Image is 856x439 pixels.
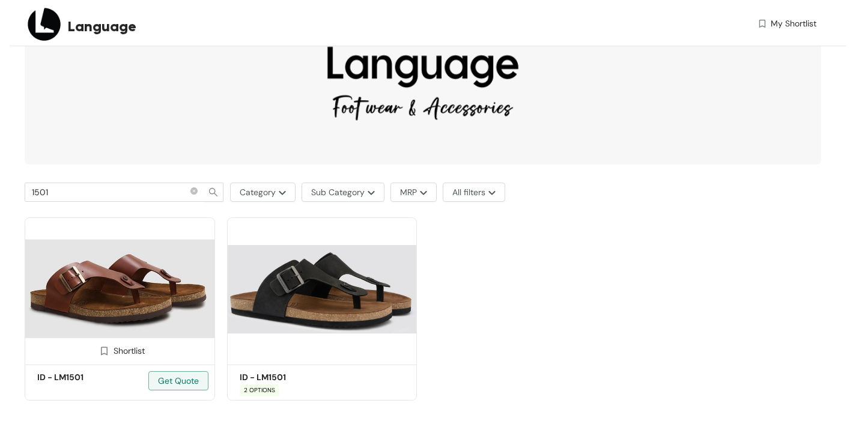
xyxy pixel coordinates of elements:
[94,344,145,356] div: Shortlist
[204,183,223,202] button: search
[148,371,208,390] button: Get Quote
[240,371,342,384] h5: ID - LM1501
[390,183,437,202] button: MRPmore-options
[25,217,215,361] img: 8b9ecec4-abb3-48ad-90e1-e41003e4548d
[240,384,279,396] span: 2 OPTIONS
[443,183,505,202] button: All filtersmore-options
[68,16,136,37] span: Language
[158,374,199,387] span: Get Quote
[417,190,427,195] img: more-options
[311,186,365,199] span: Sub Category
[32,186,188,199] input: Search for products
[757,17,768,30] img: wishlist
[276,190,286,195] img: more-options
[204,187,223,197] span: search
[365,190,375,195] img: more-options
[99,345,110,357] img: Shortlist
[190,187,198,195] span: close-circle
[240,186,276,199] span: Category
[230,183,296,202] button: Categorymore-options
[25,5,64,44] img: Buyer Portal
[190,186,198,197] span: close-circle
[485,190,496,195] img: more-options
[302,183,384,202] button: Sub Categorymore-options
[771,17,816,30] span: My Shortlist
[227,217,417,361] img: 4640bb98-1409-4505-b6cc-a6eb267b2eb8
[452,186,485,199] span: All filters
[37,371,139,384] h5: ID - LM1501
[400,186,417,199] span: MRP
